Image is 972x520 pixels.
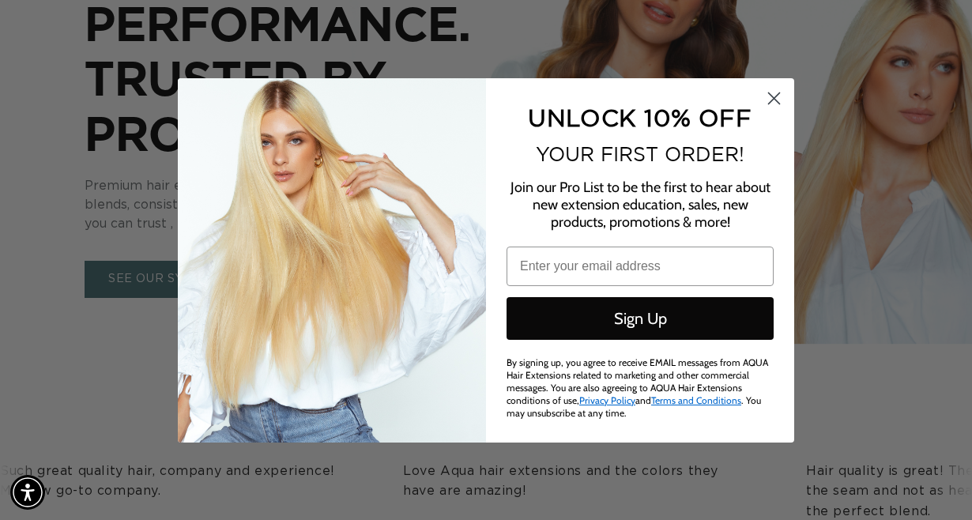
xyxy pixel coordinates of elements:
a: Terms and Conditions [651,394,741,406]
span: By signing up, you agree to receive EMAIL messages from AQUA Hair Extensions related to marketing... [507,356,768,419]
input: Enter your email address [507,247,774,286]
div: Accessibility Menu [10,475,45,510]
button: Close dialog [760,85,788,112]
span: YOUR FIRST ORDER! [536,143,744,165]
span: Join our Pro List to be the first to hear about new extension education, sales, new products, pro... [510,179,770,231]
span: UNLOCK 10% OFF [528,104,752,130]
button: Sign Up [507,297,774,340]
img: daab8b0d-f573-4e8c-a4d0-05ad8d765127.png [178,78,486,443]
a: Privacy Policy [579,394,635,406]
